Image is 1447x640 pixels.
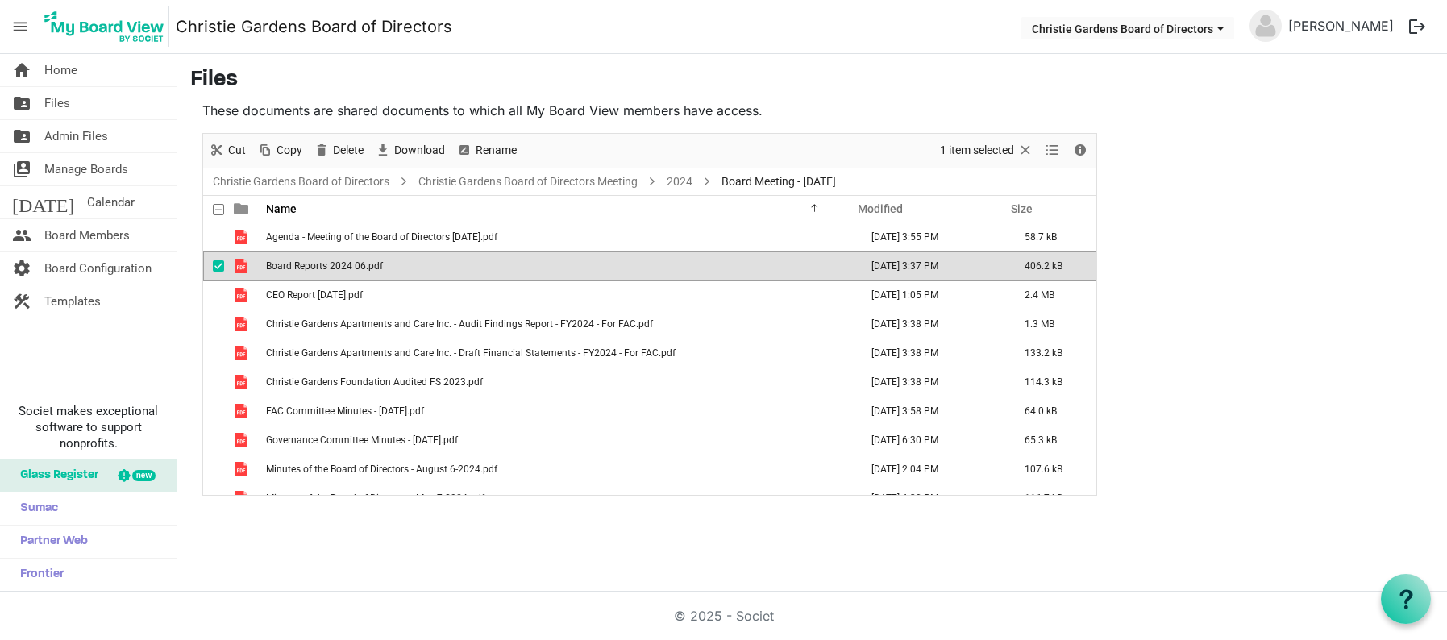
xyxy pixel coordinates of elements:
td: Minutes of the Board of Directors - May 7-2024.pdf is template cell column header Name [261,484,854,513]
span: [DATE] [12,186,74,218]
div: Download [369,134,451,168]
span: switch_account [12,153,31,185]
button: Christie Gardens Board of Directors dropdownbutton [1021,17,1234,39]
td: August 01, 2024 3:37 PM column header Modified [854,251,1008,281]
td: August 01, 2024 3:58 PM column header Modified [854,397,1008,426]
td: August 01, 2024 3:55 PM column header Modified [854,222,1008,251]
span: Christie Gardens Foundation Audited FS 2023.pdf [266,376,483,388]
span: 1 item selected [938,140,1016,160]
td: August 01, 2024 3:38 PM column header Modified [854,310,1008,339]
td: 107.6 kB is template cell column header Size [1008,455,1096,484]
span: Admin Files [44,120,108,152]
span: Modified [858,202,903,215]
td: July 29, 2024 6:30 PM column header Modified [854,426,1008,455]
td: 1.3 MB is template cell column header Size [1008,310,1096,339]
button: Copy [255,140,306,160]
span: Board Configuration [44,252,152,285]
span: Rename [474,140,518,160]
span: Home [44,54,77,86]
span: folder_shared [12,120,31,152]
td: Agenda - Meeting of the Board of Directors August 6, 2024.pdf is template cell column header Name [261,222,854,251]
td: 114.3 kB is template cell column header Size [1008,368,1096,397]
span: Governance Committee Minutes - [DATE].pdf [266,434,458,446]
a: Christie Gardens Board of Directors [176,10,452,43]
span: Glass Register [12,459,98,492]
span: Minutes of the Board of Directors - August 6-2024.pdf [266,463,497,475]
span: Societ makes exceptional software to support nonprofits. [7,403,169,451]
button: Selection [938,140,1037,160]
td: Christie Gardens Apartments and Care Inc. - Audit Findings Report - FY2024 - For FAC.pdf is templ... [261,310,854,339]
td: is template cell column header type [224,397,261,426]
span: Partner Web [12,526,88,558]
span: Christie Gardens Apartments and Care Inc. - Draft Financial Statements - FY2024 - For FAC.pdf [266,347,676,359]
a: Christie Gardens Board of Directors [210,172,393,192]
span: Name [266,202,297,215]
div: Details [1067,134,1094,168]
td: 406.2 kB is template cell column header Size [1008,251,1096,281]
td: 133.2 kB is template cell column header Size [1008,339,1096,368]
td: 58.7 kB is template cell column header Size [1008,222,1096,251]
img: My Board View Logo [40,6,169,47]
span: Calendar [87,186,135,218]
a: 2024 [663,172,696,192]
td: 64.0 kB is template cell column header Size [1008,397,1096,426]
td: is template cell column header type [224,281,261,310]
span: Board Members [44,219,130,251]
td: checkbox [203,251,224,281]
td: is template cell column header type [224,222,261,251]
td: September 06, 2024 2:04 PM column header Modified [854,455,1008,484]
td: checkbox [203,368,224,397]
td: Christie Gardens Apartments and Care Inc. - Draft Financial Statements - FY2024 - For FAC.pdf is ... [261,339,854,368]
td: checkbox [203,484,224,513]
span: Agenda - Meeting of the Board of Directors [DATE].pdf [266,231,497,243]
div: Delete [308,134,369,168]
a: My Board View Logo [40,6,176,47]
span: Templates [44,285,101,318]
div: Rename [451,134,522,168]
span: Size [1011,202,1033,215]
td: is template cell column header type [224,339,261,368]
span: FAC Committee Minutes - [DATE].pdf [266,405,424,417]
div: Clear selection [934,134,1039,168]
td: Board Reports 2024 06.pdf is template cell column header Name [261,251,854,281]
td: is template cell column header type [224,455,261,484]
button: Delete [311,140,367,160]
button: Rename [454,140,520,160]
a: [PERSON_NAME] [1282,10,1400,42]
td: checkbox [203,455,224,484]
td: FAC Committee Minutes - July 30, 2024.pdf is template cell column header Name [261,397,854,426]
button: View dropdownbutton [1042,140,1062,160]
td: checkbox [203,310,224,339]
span: Minutes of the Board of Directors - May 7-2024.pdf [266,492,484,504]
span: Frontier [12,559,64,591]
td: Governance Committee Minutes - July 9, 2024.pdf is template cell column header Name [261,426,854,455]
td: is template cell column header type [224,484,261,513]
span: CEO Report [DATE].pdf [266,289,363,301]
td: checkbox [203,397,224,426]
span: Download [393,140,447,160]
span: Cut [227,140,247,160]
td: checkbox [203,222,224,251]
span: folder_shared [12,87,31,119]
button: Cut [206,140,249,160]
a: © 2025 - Societ [674,608,774,624]
span: home [12,54,31,86]
td: August 01, 2024 3:38 PM column header Modified [854,368,1008,397]
td: 65.3 kB is template cell column header Size [1008,426,1096,455]
span: Christie Gardens Apartments and Care Inc. - Audit Findings Report - FY2024 - For FAC.pdf [266,318,653,330]
button: Download [372,140,448,160]
span: Sumac [12,492,58,525]
td: August 06, 2024 1:05 PM column header Modified [854,281,1008,310]
h3: Files [190,67,1434,94]
div: Cut [203,134,252,168]
td: is template cell column header type [224,251,261,281]
td: CEO Report August 2024.pdf is template cell column header Name [261,281,854,310]
td: is template cell column header type [224,368,261,397]
td: Minutes of the Board of Directors - August 6-2024.pdf is template cell column header Name [261,455,854,484]
td: checkbox [203,426,224,455]
td: 116.7 kB is template cell column header Size [1008,484,1096,513]
span: Copy [275,140,304,160]
td: 2.4 MB is template cell column header Size [1008,281,1096,310]
button: logout [1400,10,1434,44]
span: Board Meeting - [DATE] [718,172,839,192]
